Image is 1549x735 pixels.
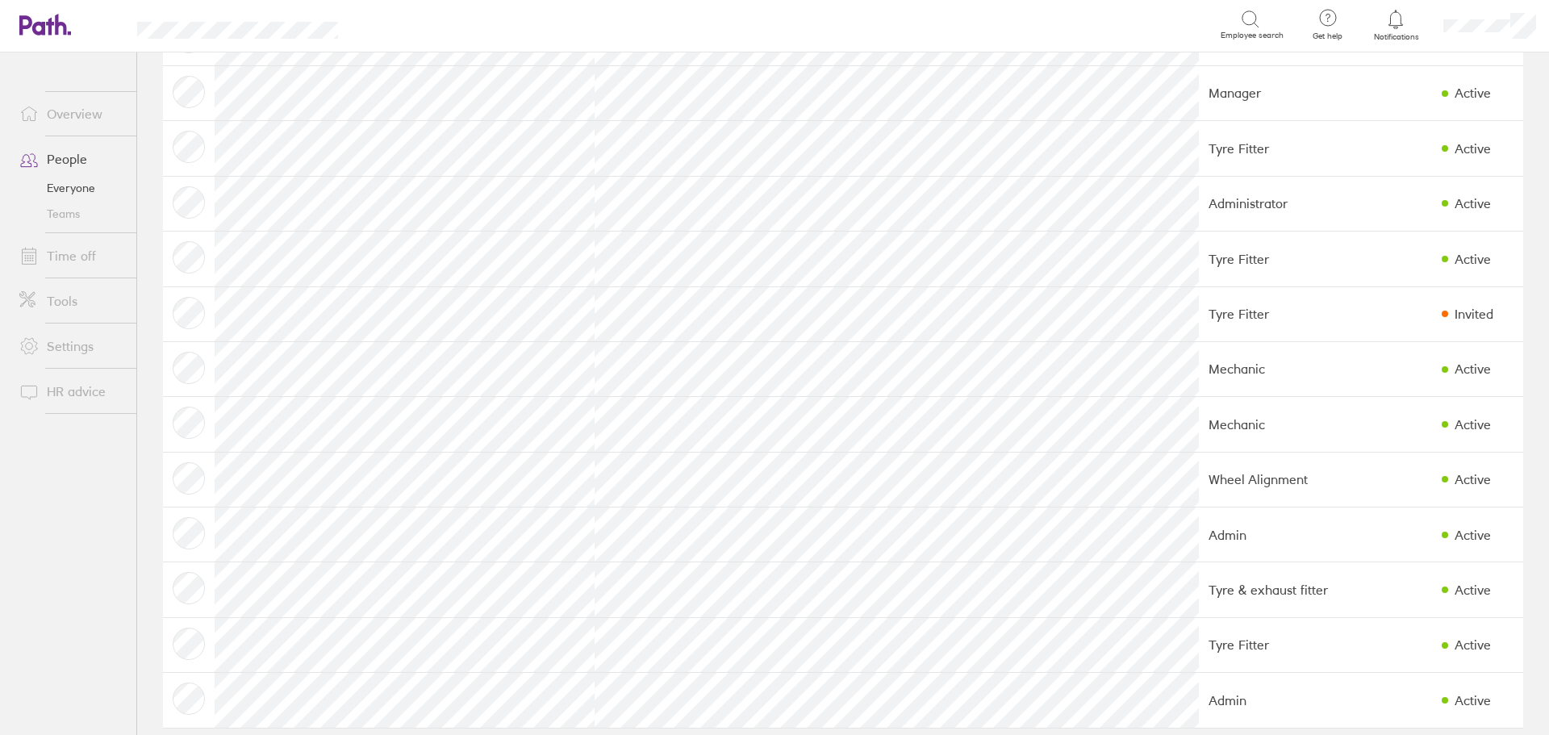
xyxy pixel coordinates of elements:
td: Mechanic [1199,341,1377,396]
span: Notifications [1370,32,1422,42]
td: Tyre & exhaust fitter [1199,562,1377,617]
td: Tyre Fitter [1199,286,1377,341]
div: Active [1455,361,1491,376]
a: Time off [6,240,136,272]
a: Overview [6,98,136,130]
td: Tyre Fitter [1199,617,1377,672]
div: Search [382,17,423,31]
div: Active [1455,86,1491,100]
div: Active [1455,141,1491,156]
td: Wheel Alignment [1199,452,1377,507]
td: Mechanic [1199,397,1377,452]
td: Administrator [1199,176,1377,231]
div: Active [1455,417,1491,432]
a: HR advice [6,375,136,407]
div: Active [1455,528,1491,542]
td: Admin [1199,673,1377,728]
a: Tools [6,285,136,317]
div: Active [1455,252,1491,266]
div: Invited [1455,307,1493,321]
div: Active [1455,637,1491,652]
div: Active [1455,693,1491,708]
a: People [6,143,136,175]
span: Get help [1301,31,1354,41]
a: Everyone [6,175,136,201]
td: Manager [1199,65,1377,120]
td: Tyre Fitter [1199,121,1377,176]
a: Settings [6,330,136,362]
td: Tyre Fitter [1199,232,1377,286]
div: Active [1455,472,1491,487]
a: Notifications [1370,8,1422,42]
a: Teams [6,201,136,227]
div: Active [1455,583,1491,597]
span: Employee search [1221,31,1284,40]
div: Active [1455,196,1491,211]
td: Admin [1199,507,1377,562]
